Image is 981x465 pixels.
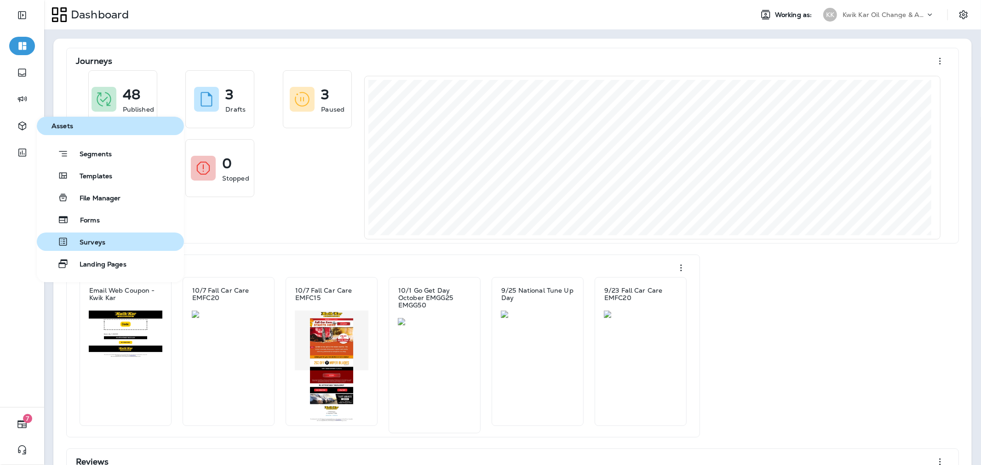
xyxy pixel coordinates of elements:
button: Assets [37,117,184,135]
div: KK [823,8,837,22]
span: Working as: [775,11,814,19]
span: Segments [69,150,112,159]
p: 10/7 Fall Car Care EMFC15 [295,287,368,301]
img: 37e91953-7094-45c5-afcc-cd72e75c9efc.jpg [398,318,471,325]
span: Forms [69,216,100,225]
p: Email Web Coupon - Kwik Kar [89,287,162,301]
p: 9/25 National Tune Up Day [501,287,574,301]
p: 48 [123,90,140,99]
button: Templates [37,166,184,185]
img: 2cebd956-31c8-4fca-947c-0efabcbc9f22.jpg [192,311,265,318]
p: 3 [321,90,329,99]
button: Landing Pages [37,255,184,273]
p: Drafts [225,105,246,114]
p: 10/7 Fall Car Care EMFC20 [192,287,265,301]
p: 0 [222,159,232,168]
p: Published [123,105,154,114]
button: Surveys [37,232,184,251]
span: 7 [23,414,32,423]
img: f84c3f2f-e416-4560-8199-f395ef2d75ef.jpg [295,311,368,422]
p: 3 [225,90,234,99]
p: 9/23 Fall Car Care EMFC20 [604,287,677,301]
span: Surveys [69,238,105,247]
p: Kwik Kar Oil Change & Auto Care [843,11,925,18]
img: 5d306fd7-59c3-44d5-a043-ada15390a3cb.jpg [501,311,574,318]
p: Dashboard [67,8,129,22]
p: Journeys [76,57,112,66]
button: Forms [37,210,184,229]
p: 10/1 Go Get Day October EMGG25 EMGG50 [398,287,471,309]
button: Settings [955,6,972,23]
p: Paused [321,105,344,114]
p: Stopped [222,174,249,183]
span: Assets [40,122,180,130]
img: d1368aa9-e03c-41a7-94ec-c94cbf385937.jpg [604,311,677,318]
span: Landing Pages [69,261,126,269]
img: 12305291-49be-4625-87f4-17c9a14bae20.jpg [89,311,162,357]
button: File Manager [37,188,184,207]
button: Expand Sidebar [9,6,35,24]
button: Segments [37,144,184,163]
span: Templates [69,172,112,181]
span: File Manager [69,194,121,203]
